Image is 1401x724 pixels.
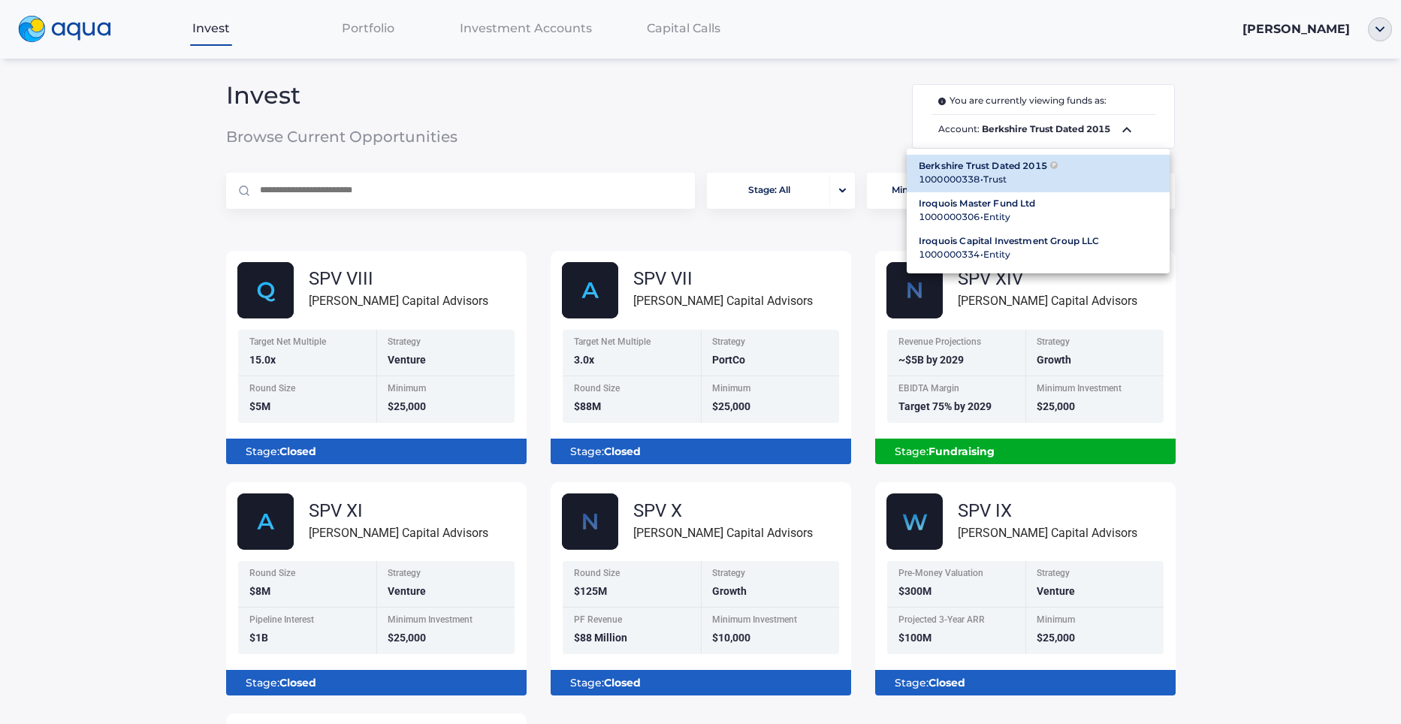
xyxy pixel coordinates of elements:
[1050,161,1058,169] div: P
[919,173,1158,186] div: 1000000338 • Trust
[919,197,1158,210] div: Iroquois Master Fund Ltd
[919,234,1158,248] div: Iroquois Capital Investment Group LLC
[919,248,1158,261] div: 1000000334 • Entity
[919,210,1158,224] div: 1000000306 • Entity
[919,159,1158,173] div: Berkshire Trust Dated 2015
